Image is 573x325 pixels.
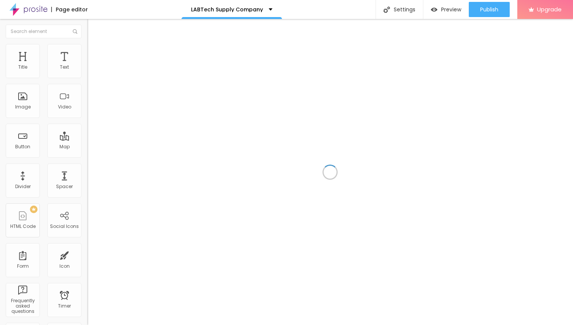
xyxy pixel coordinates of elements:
p: LABTech Supply Company [191,7,263,12]
img: Icone [384,6,390,13]
img: view-1.svg [431,6,437,13]
span: Publish [480,6,498,13]
span: Upgrade [537,6,562,13]
div: Social Icons [50,224,79,229]
div: Page editor [51,7,88,12]
div: Icon [59,264,70,269]
button: Publish [469,2,510,17]
div: Timer [58,303,71,309]
div: Text [60,64,69,70]
div: Map [59,144,70,149]
div: Frequently asked questions [8,298,38,314]
div: Spacer [56,184,73,189]
div: Video [58,104,71,110]
div: Button [15,144,30,149]
button: Preview [423,2,469,17]
input: Search element [6,25,81,38]
div: Divider [15,184,31,189]
div: HTML Code [10,224,36,229]
div: Form [17,264,29,269]
div: Title [18,64,27,70]
span: Preview [441,6,461,13]
img: Icone [73,29,77,34]
div: Image [15,104,31,110]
